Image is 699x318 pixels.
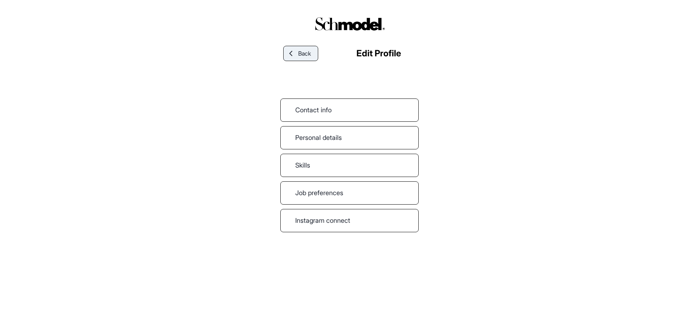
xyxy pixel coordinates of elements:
[280,126,419,149] div: Personal details
[280,181,419,205] div: Job preferences
[280,98,419,122] a: Contact info
[298,49,311,58] span: Back
[280,154,419,177] a: Skills
[356,47,401,60] div: Edit Profile
[280,209,419,232] a: Instagram connect
[311,15,388,33] img: logo
[283,46,318,61] a: Back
